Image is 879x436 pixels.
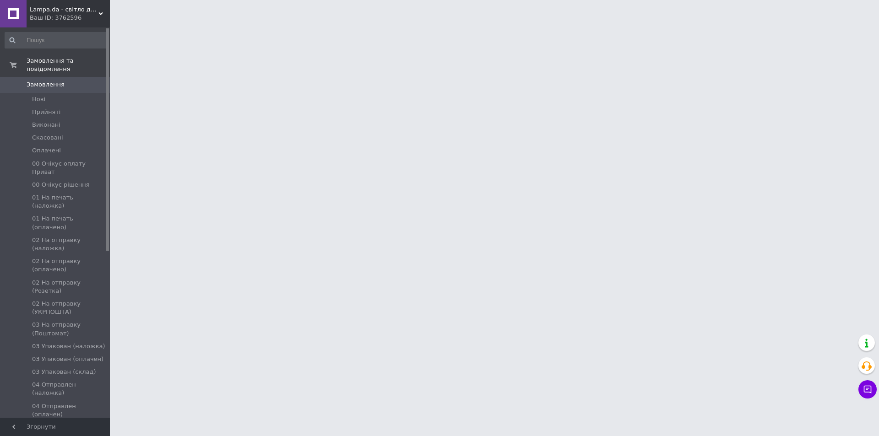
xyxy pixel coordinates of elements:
span: 02 На отправку (наложка) [32,236,107,253]
span: 01 На печать (оплачено) [32,215,107,231]
span: Lampa.da - світло для Вас! [30,5,98,14]
span: Виконані [32,121,60,129]
span: 02 На отправку (УКРПОШТА) [32,300,107,316]
span: Скасовані [32,134,63,142]
span: 04 Отправлен (наложка) [32,381,107,397]
span: 02 На отправку (Розетка) [32,279,107,295]
span: 01 На печать (наложка) [32,194,107,210]
span: Замовлення та повідомлення [27,57,110,73]
span: Прийняті [32,108,60,116]
span: 03 Упакован (наложка) [32,342,105,350]
span: Замовлення [27,81,65,89]
span: 02 На отправку (оплачено) [32,257,107,274]
span: 03 Упакован (оплачен) [32,355,103,363]
span: 00 Очікує рішення [32,181,90,189]
span: Нові [32,95,45,103]
span: 04 Отправлен (оплачен) [32,402,107,419]
span: 00 Очікує оплату Приват [32,160,107,176]
input: Пошук [5,32,108,48]
span: 03 Упакован (склад) [32,368,96,376]
button: Чат з покупцем [858,380,877,398]
div: Ваш ID: 3762596 [30,14,110,22]
span: Оплачені [32,146,61,155]
span: 03 На отправку (Поштомат) [32,321,107,337]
